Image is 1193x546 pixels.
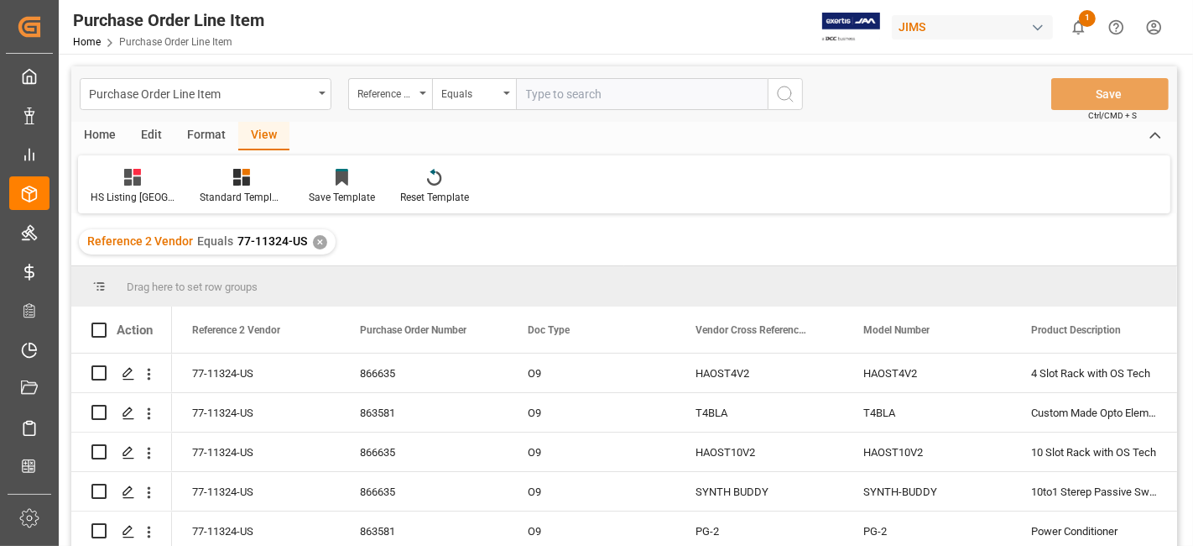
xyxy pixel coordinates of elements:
[1011,354,1179,392] div: 4 Slot Rack with OS Tech
[117,323,153,338] div: Action
[1088,109,1137,122] span: Ctrl/CMD + S
[71,393,172,433] div: Press SPACE to select this row.
[508,472,675,511] div: O9
[340,393,508,432] div: 863581
[91,190,175,205] div: HS Listing [GEOGRAPHIC_DATA]
[768,78,803,110] button: search button
[822,13,880,42] img: Exertis%20JAM%20-%20Email%20Logo.jpg_1722504956.jpg
[1011,472,1179,511] div: 10to1 Sterep Passive Switcher
[843,433,1011,471] div: HAOST10V2
[80,78,331,110] button: open menu
[441,82,498,102] div: Equals
[172,354,340,392] div: 77-11324-US
[128,122,175,150] div: Edit
[863,324,930,336] span: Model Number
[348,78,432,110] button: open menu
[237,234,307,248] span: 77-11324-US
[73,36,101,48] a: Home
[87,234,193,248] span: Reference 2 Vendor
[89,82,313,103] div: Purchase Order Line Item
[1011,433,1179,471] div: 10 Slot Rack with OS Tech
[400,190,469,205] div: Reset Template
[172,433,340,471] div: 77-11324-US
[508,433,675,471] div: O9
[192,324,280,336] span: Reference 2 Vendor
[695,324,808,336] span: Vendor Cross Reference Item Number
[675,393,843,432] div: T4BLA
[1079,10,1096,27] span: 1
[313,235,327,249] div: ✕
[432,78,516,110] button: open menu
[309,190,375,205] div: Save Template
[1011,393,1179,432] div: Custom Made Opto Element
[73,8,264,33] div: Purchase Order Line Item
[508,393,675,432] div: O9
[127,281,258,293] span: Drag here to set row groups
[71,122,128,150] div: Home
[71,472,172,512] div: Press SPACE to select this row.
[1051,78,1169,110] button: Save
[843,393,1011,432] div: T4BLA
[200,190,284,205] div: Standard Templates
[675,354,843,392] div: HAOST4V2
[892,11,1060,43] button: JIMS
[516,78,768,110] input: Type to search
[843,472,1011,511] div: SYNTH-BUDDY
[340,472,508,511] div: 866635
[172,393,340,432] div: 77-11324-US
[528,324,570,336] span: Doc Type
[675,433,843,471] div: HAOST10V2
[1097,8,1135,46] button: Help Center
[340,433,508,471] div: 866635
[675,472,843,511] div: SYNTH BUDDY
[172,472,340,511] div: 77-11324-US
[71,433,172,472] div: Press SPACE to select this row.
[892,15,1053,39] div: JIMS
[71,354,172,393] div: Press SPACE to select this row.
[340,354,508,392] div: 866635
[843,354,1011,392] div: HAOST4V2
[197,234,233,248] span: Equals
[357,82,414,102] div: Reference 2 Vendor
[508,354,675,392] div: O9
[1031,324,1121,336] span: Product Description
[360,324,466,336] span: Purchase Order Number
[1060,8,1097,46] button: show 1 new notifications
[175,122,238,150] div: Format
[238,122,289,150] div: View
